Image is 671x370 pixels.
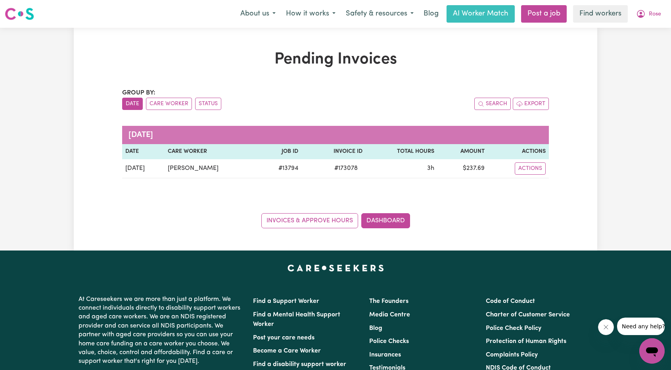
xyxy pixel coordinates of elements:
a: Find a disability support worker [253,361,346,368]
a: Police Checks [369,338,409,345]
th: Date [122,144,165,159]
a: The Founders [369,298,408,304]
span: Need any help? [5,6,48,12]
span: 3 hours [427,165,434,172]
a: Invoices & Approve Hours [261,213,358,228]
a: Post your care needs [253,335,314,341]
caption: [DATE] [122,126,549,144]
a: Complaints Policy [486,352,538,358]
a: Find a Mental Health Support Worker [253,312,340,328]
span: Rose [649,10,661,19]
td: [DATE] [122,159,165,178]
h1: Pending Invoices [122,50,549,69]
button: Safety & resources [341,6,419,22]
img: Careseekers logo [5,7,34,21]
th: Amount [437,144,487,159]
a: Protection of Human Rights [486,338,566,345]
a: Insurances [369,352,401,358]
a: Find workers [573,5,628,23]
iframe: Button to launch messaging window [639,338,665,364]
p: At Careseekers we are more than just a platform. We connect individuals directly to disability su... [79,292,243,369]
iframe: Close message [598,319,614,335]
a: Code of Conduct [486,298,535,304]
button: sort invoices by care worker [146,98,192,110]
button: About us [235,6,281,22]
button: Export [513,98,549,110]
a: Careseekers logo [5,5,34,23]
th: Invoice ID [301,144,366,159]
button: How it works [281,6,341,22]
th: Job ID [258,144,301,159]
a: Charter of Customer Service [486,312,570,318]
span: Group by: [122,90,155,96]
a: Post a job [521,5,567,23]
a: Media Centre [369,312,410,318]
a: Blog [369,325,382,331]
th: Care Worker [165,144,259,159]
button: sort invoices by date [122,98,143,110]
a: Become a Care Worker [253,348,321,354]
a: Find a Support Worker [253,298,319,304]
iframe: Message from company [617,318,665,335]
th: Total Hours [366,144,437,159]
td: [PERSON_NAME] [165,159,259,178]
a: Careseekers home page [288,265,384,271]
span: # 173078 [330,164,362,173]
button: Search [474,98,511,110]
a: Blog [419,5,443,23]
a: Police Check Policy [486,325,541,331]
button: Actions [515,162,546,175]
a: Dashboard [361,213,410,228]
button: sort invoices by paid status [195,98,221,110]
th: Actions [488,144,549,159]
td: $ 237.69 [437,159,487,178]
button: My Account [631,6,666,22]
td: # 13794 [258,159,301,178]
a: AI Worker Match [447,5,515,23]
